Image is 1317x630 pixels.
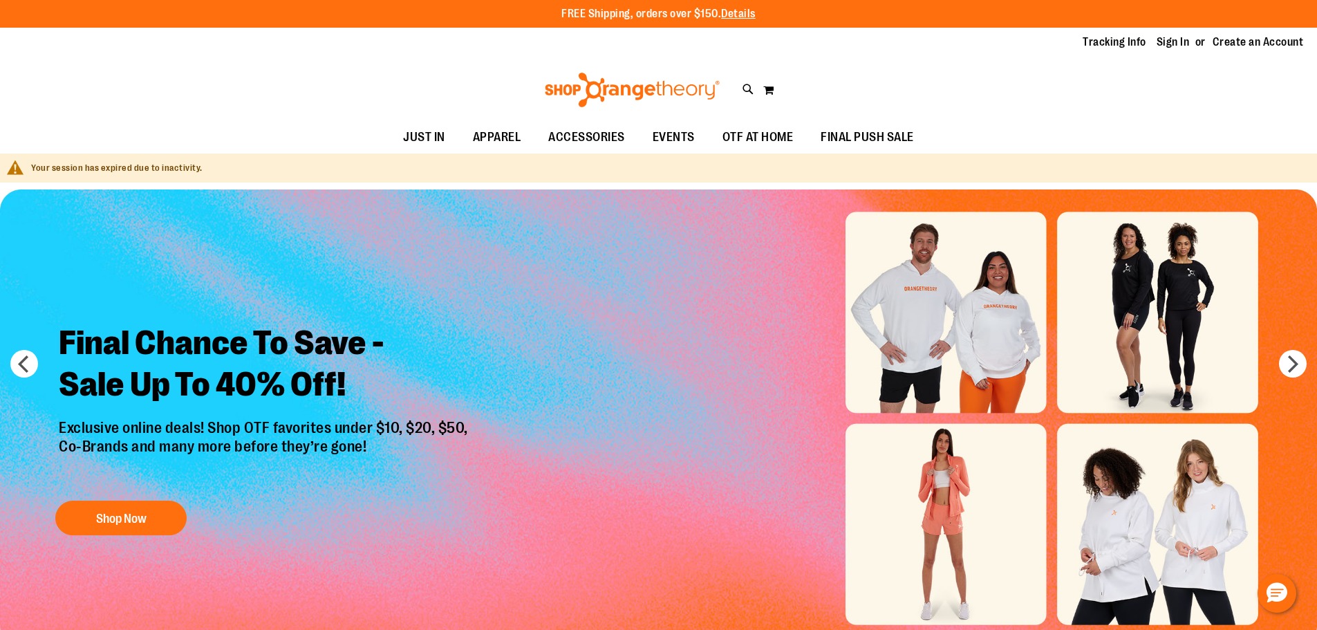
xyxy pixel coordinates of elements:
[639,122,709,154] a: EVENTS
[403,122,445,153] span: JUST IN
[709,122,807,154] a: OTF AT HOME
[1157,35,1190,50] a: Sign In
[548,122,625,153] span: ACCESSORIES
[807,122,928,154] a: FINAL PUSH SALE
[1279,350,1307,378] button: next
[534,122,639,154] a: ACCESSORIES
[543,73,722,107] img: Shop Orangetheory
[1213,35,1304,50] a: Create an Account
[55,501,187,535] button: Shop Now
[389,122,459,154] a: JUST IN
[1258,574,1296,613] button: Hello, have a question? Let’s chat.
[473,122,521,153] span: APPAREL
[10,350,38,378] button: prev
[653,122,695,153] span: EVENTS
[48,312,482,419] h2: Final Chance To Save - Sale Up To 40% Off!
[561,6,756,22] p: FREE Shipping, orders over $150.
[48,419,482,487] p: Exclusive online deals! Shop OTF favorites under $10, $20, $50, Co-Brands and many more before th...
[722,122,794,153] span: OTF AT HOME
[459,122,535,154] a: APPAREL
[48,312,482,542] a: Final Chance To Save -Sale Up To 40% Off! Exclusive online deals! Shop OTF favorites under $10, $...
[821,122,914,153] span: FINAL PUSH SALE
[721,8,756,20] a: Details
[31,162,1303,175] div: Your session has expired due to inactivity.
[1083,35,1146,50] a: Tracking Info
